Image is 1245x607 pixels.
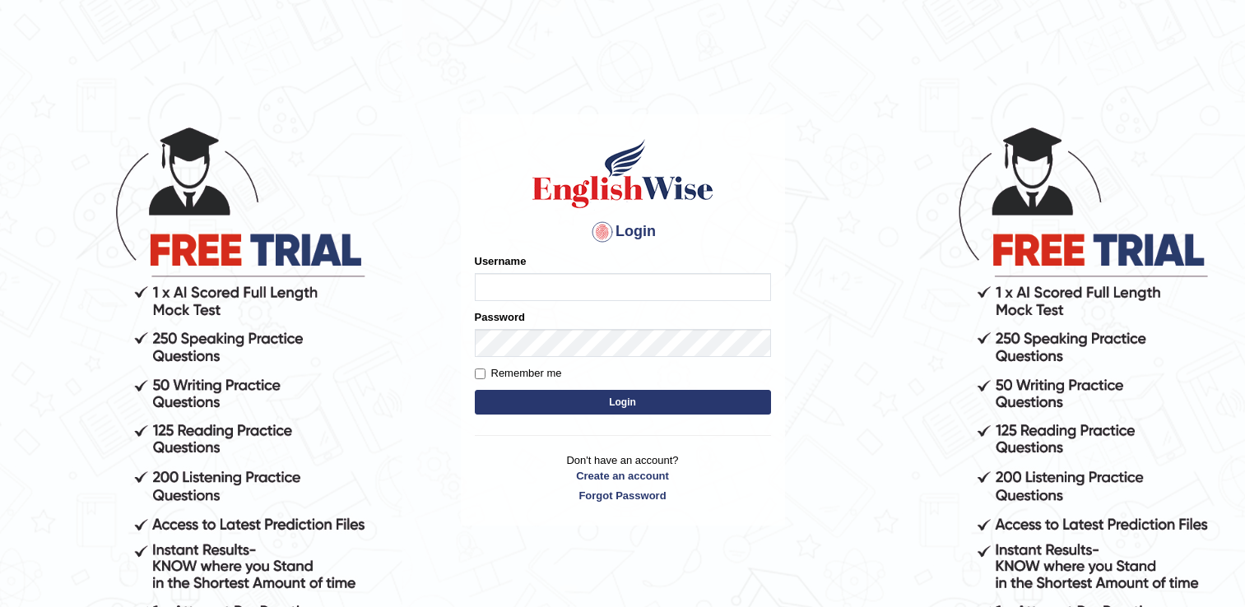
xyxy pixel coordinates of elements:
label: Remember me [475,365,562,382]
label: Username [475,253,527,269]
a: Forgot Password [475,488,771,503]
label: Password [475,309,525,325]
a: Create an account [475,468,771,484]
p: Don't have an account? [475,452,771,503]
input: Remember me [475,368,485,379]
button: Login [475,390,771,415]
h4: Login [475,219,771,245]
img: Logo of English Wise sign in for intelligent practice with AI [529,137,717,211]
